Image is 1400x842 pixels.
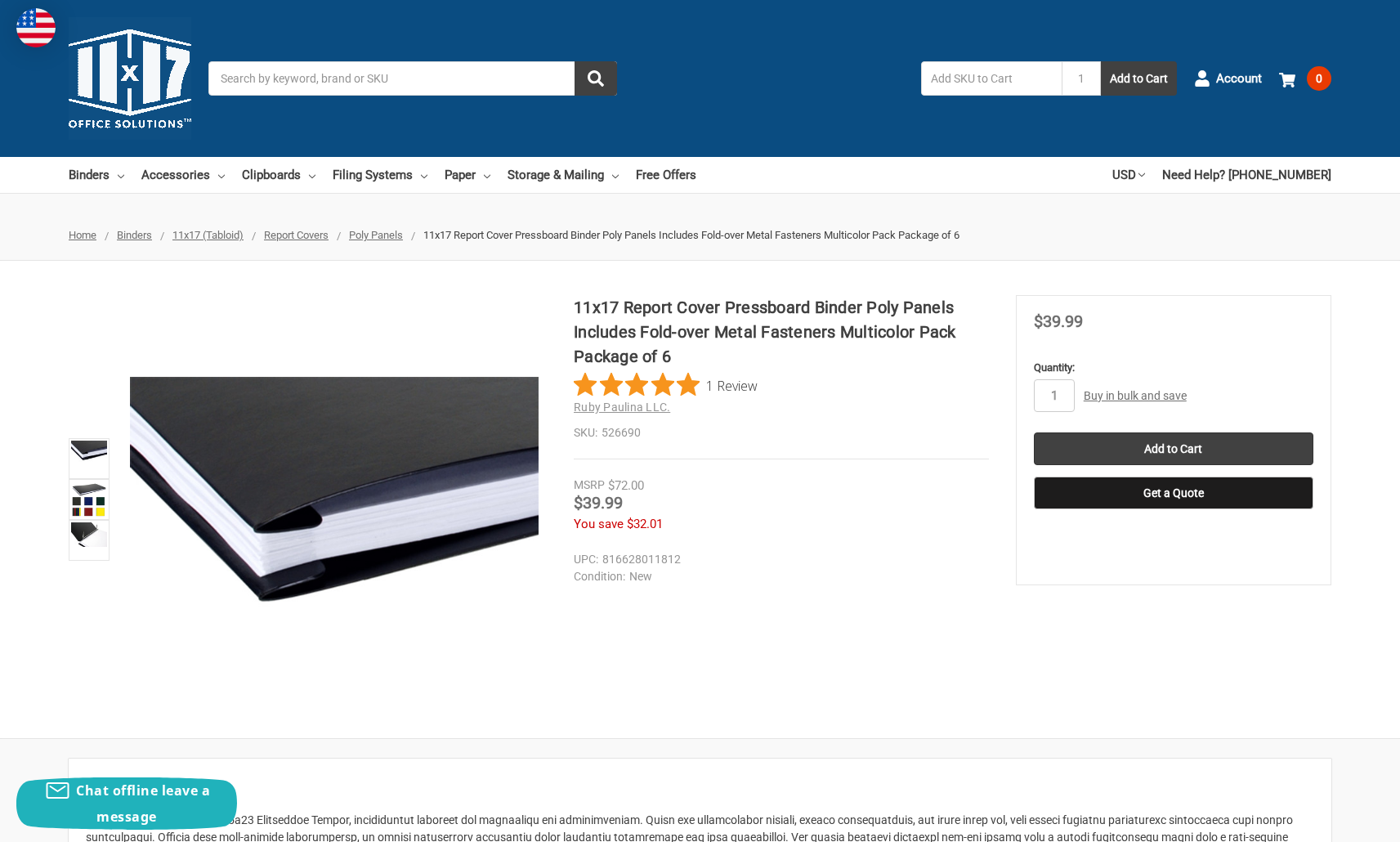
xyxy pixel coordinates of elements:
span: 0 [1307,66,1331,91]
span: You save [574,517,624,531]
a: Home [69,229,96,241]
div: MSRP [574,477,605,494]
img: 11x17 Report Cover Pressboard Binder Poly Panels Includes Fold-over Metal Fasteners Multicolor Pa... [71,441,107,462]
h2: Description [86,776,1314,800]
dd: New [574,568,982,585]
span: $72.00 [608,478,644,493]
button: Add to Cart [1101,61,1177,96]
span: $39.99 [1034,311,1083,331]
dt: UPC: [574,551,598,568]
img: duty and tax information for United States [16,8,56,47]
span: Account [1216,69,1262,88]
a: Accessories [141,157,225,193]
span: 1 Review [706,373,758,397]
span: $32.01 [627,517,663,531]
h1: 11x17 Report Cover Pressboard Binder Poly Panels Includes Fold-over Metal Fasteners Multicolor Pa... [574,295,989,369]
a: 0 [1279,57,1331,100]
dt: Condition: [574,568,625,585]
a: Storage & Mailing [508,157,619,193]
button: Chat offline leave a message [16,777,237,830]
button: Get a Quote [1034,477,1313,509]
span: Chat offline leave a message [76,782,210,826]
a: Need Help? [PHONE_NUMBER] [1162,157,1331,193]
span: $39.99 [574,493,623,513]
dt: SKU: [574,424,597,441]
img: Ruby Paulina 11x17 Pressboard Binder [71,522,107,547]
span: 11x17 Report Cover Pressboard Binder Poly Panels Includes Fold-over Metal Fasteners Multicolor Pa... [423,229,959,241]
a: Poly Panels [349,229,403,241]
a: Account [1194,57,1262,100]
img: 11x17.com [69,17,191,140]
a: Filing Systems [333,157,427,193]
a: Free Offers [636,157,696,193]
a: Binders [69,157,124,193]
a: Buy in bulk and save [1084,389,1187,402]
a: Report Covers [264,229,329,241]
a: Paper [445,157,490,193]
dd: 526690 [574,424,989,441]
a: 11x17 (Tabloid) [172,229,244,241]
a: Clipboards [242,157,315,193]
a: Binders [117,229,152,241]
dd: 816628011812 [574,551,982,568]
label: Quantity: [1034,360,1313,376]
input: Search by keyword, brand or SKU [208,61,617,96]
a: USD [1112,157,1145,193]
img: 11x17 Report Cover Pressboard Binder Poly Panels Includes Fold-over Metal Fasteners Multicolor Pa... [71,481,107,517]
input: Add SKU to Cart [921,61,1062,96]
img: 11x17 Report Cover Pressboard Binder Poly Panels Includes Fold-over Metal Fasteners Multicolor Pa... [130,377,539,622]
a: Ruby Paulina LLC. [574,401,670,414]
input: Add to Cart [1034,432,1313,465]
button: Rated 5 out of 5 stars from 1 reviews. Jump to reviews. [574,373,758,397]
